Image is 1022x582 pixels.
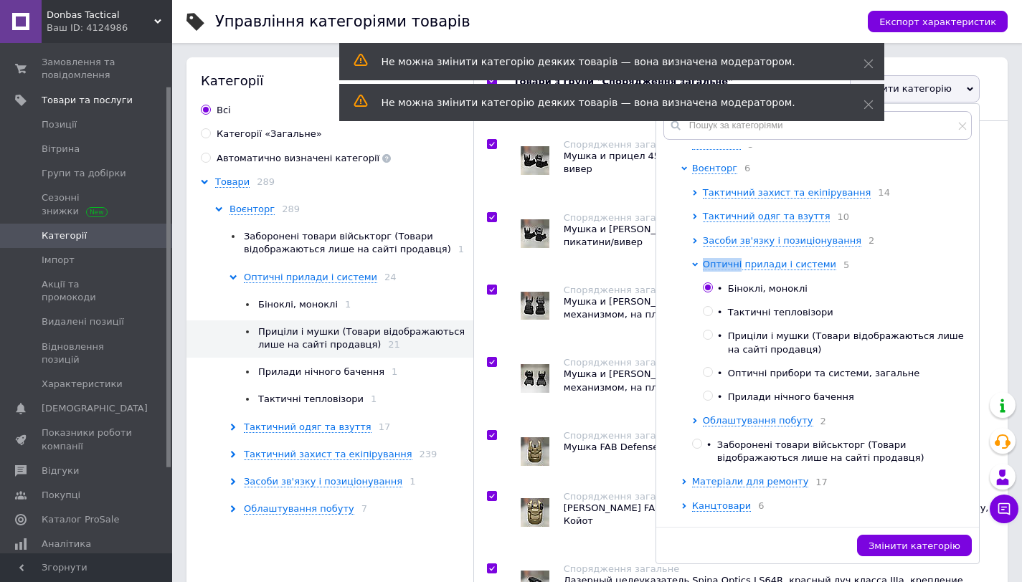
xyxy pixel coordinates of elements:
[47,9,154,22] span: Donbas Tactical
[728,391,854,402] span: Прилади нічного бачення
[244,272,377,283] span: Оптичні прилади і системи
[361,503,367,514] span: 7
[564,441,993,454] div: Мушка FAB Defense FBS складная, на планку Picatinny, Койот
[345,299,351,310] span: 1
[564,150,993,176] div: Мушка и прицел 45° градусов DLG Tactical складные, низкие на планку пикатини/вивер
[868,11,1008,32] button: Експорт характеристик
[42,489,80,502] span: Покупці
[703,235,861,246] span: Засоби зв'язку і позиціонування
[703,211,831,221] span: Тактичний одяг та взуття
[663,111,972,140] input: Пошук за категоріями
[564,563,993,574] div: Спорядження загальне
[717,439,924,463] span: Заборонені товари військторг (Товари відображаються лише на сайті продавця)
[564,223,993,249] div: Мушка и [PERSON_NAME] 45° градусов DLG Tactical складные, высокие на планку пикатини/вивер
[692,500,751,511] span: Канцтовари
[379,421,391,432] span: 17
[382,95,828,110] div: Не можна змінити категорію деяких товарів — вона визначена модератором.
[869,540,960,551] span: Змінити категорію
[564,357,993,368] div: Спорядження загальне
[879,16,996,27] span: Експорт характеристик
[706,439,712,450] span: •
[42,513,119,526] span: Каталог ProSale
[258,393,364,404] span: Тактичні тепловізори
[564,430,993,441] div: Спорядження загальне
[388,339,400,350] span: 21
[808,477,828,487] span: 17
[717,330,723,341] span: •
[42,56,133,82] span: Замовлення та повідомлення
[42,402,148,415] span: [DEMOGRAPHIC_DATA]
[42,426,133,452] span: Показники роботи компанії
[392,366,397,377] span: 1
[258,299,338,310] span: Біноклі, моноклі
[850,75,980,102] span: Змінити категорію
[217,152,391,165] div: Автоматично визначені категорії
[215,13,470,30] h1: Управління категоріями товарів
[258,366,384,377] span: Прилади нічного бачення
[384,272,397,282] span: 24
[857,535,972,556] button: Змінити категорію
[258,326,465,350] span: Приціли і мушки (Товари відображаються лише на сайті продавця)
[42,464,79,477] span: Відгуки
[410,476,415,487] span: 1
[244,503,354,515] span: Облаштування побуту
[458,244,464,254] span: 1
[47,22,172,34] div: Ваш ID: 4124986
[564,139,993,150] div: Спорядження загальне
[42,229,87,242] span: Категорії
[813,416,826,426] span: 2
[830,211,849,222] span: 10
[42,278,133,304] span: Акції та промокоди
[42,167,126,180] span: Групи та добірки
[244,476,402,487] span: Засоби зв'язку і позиціонування
[244,421,372,433] span: Тактичний одяг та взуття
[244,231,451,254] span: Заборонені товари військторг (Товари відображаються лише на сайті продавця)
[564,212,993,223] div: Спорядження загальне
[564,491,993,502] div: Спорядження загальне
[728,307,833,318] span: Тактичні тепловізори
[244,449,412,460] span: Тактичний захист та екіпірування
[42,538,91,550] span: Аналітика
[564,295,993,321] div: Мушка и [PERSON_NAME] DLG Tactical высокие, откидные, с регулировочным механизмом, на планку Пика...
[371,393,377,404] span: 1
[42,94,133,107] span: Товари та послуги
[990,495,1018,523] button: Чат з покупцем
[42,118,77,131] span: Позиції
[741,139,754,150] span: 5
[42,191,133,217] span: Сезонні знижки
[751,500,764,511] span: 6
[282,204,300,214] span: 289
[564,368,993,393] div: Мушка и [PERSON_NAME] DLG Tactical низкие, откидные, с регулировочным механизмом, на планку Пикат...
[871,187,890,198] span: 14
[201,72,459,90] div: Категорії
[382,54,828,69] div: Не можна змінити категорію деяких товарів — вона визначена модератором.
[42,378,123,391] span: Характеристики
[217,104,231,117] div: Всi
[836,259,849,270] span: 5
[717,391,723,402] span: •
[728,368,919,378] span: Оптичні прибори та системи, загальне
[728,283,808,294] span: Біноклі, моноклі
[42,143,80,156] span: Вітрина
[42,315,124,328] span: Видалені позиції
[692,163,737,173] span: Воєнторг
[861,235,874,246] span: 2
[420,449,437,459] span: 239
[564,285,993,295] div: Спорядження загальне
[215,176,250,188] span: Товари
[217,128,322,140] div: Категорії «Загальне»
[692,476,809,487] span: Матеріали для ремонту
[564,502,993,528] div: [PERSON_NAME] FAB Defense RBS складной, с двойной апертурой, на планку Picatinny, Койот
[717,368,723,378] span: •
[703,415,813,426] span: Облаштування побуту
[717,283,723,294] span: •
[230,204,275,215] span: Воєнторг
[703,259,836,269] span: Оптичні прилади і системи
[717,307,723,318] span: •
[703,187,871,198] span: Тактичний захист та екіпірування
[257,176,275,187] span: 289
[737,163,750,173] span: 6
[42,254,75,267] span: Імпорт
[42,340,133,366] span: Відновлення позицій
[728,330,964,354] span: Приціли і мушки (Товари відображаються лише на сайті продавця)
